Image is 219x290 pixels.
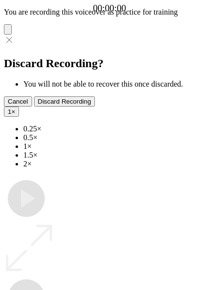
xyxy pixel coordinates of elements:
li: 1.5× [23,151,215,160]
li: 0.5× [23,133,215,142]
h2: Discard Recording? [4,57,215,70]
button: Discard Recording [34,96,95,107]
li: 2× [23,160,215,168]
span: 1 [8,108,11,115]
p: You are recording this voiceover as practice for training [4,8,215,17]
a: 00:00:00 [93,3,126,14]
li: You will not be able to recover this once discarded. [23,80,215,89]
li: 0.25× [23,125,215,133]
button: 1× [4,107,19,117]
button: Cancel [4,96,32,107]
li: 1× [23,142,215,151]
